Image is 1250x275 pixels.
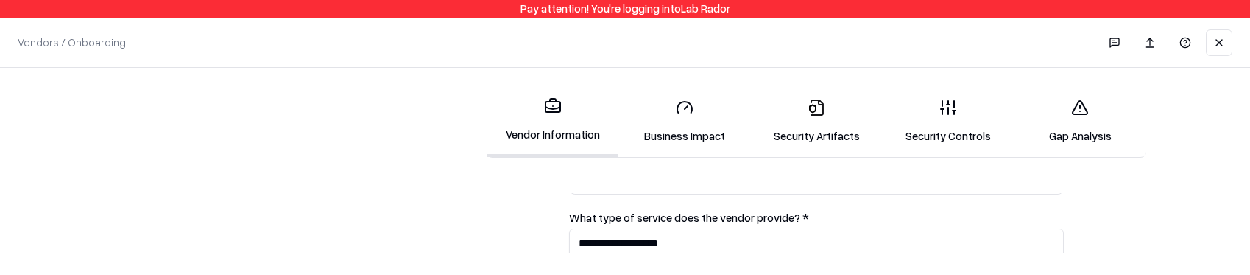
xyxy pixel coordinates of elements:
a: Business Impact [618,87,750,156]
a: Security Artifacts [750,87,882,156]
p: Vendors / Onboarding [18,35,126,50]
a: Security Controls [883,87,1014,156]
a: Gap Analysis [1014,87,1146,156]
a: Vendor Information [487,86,618,157]
label: What type of service does the vendor provide? * [569,212,1064,223]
